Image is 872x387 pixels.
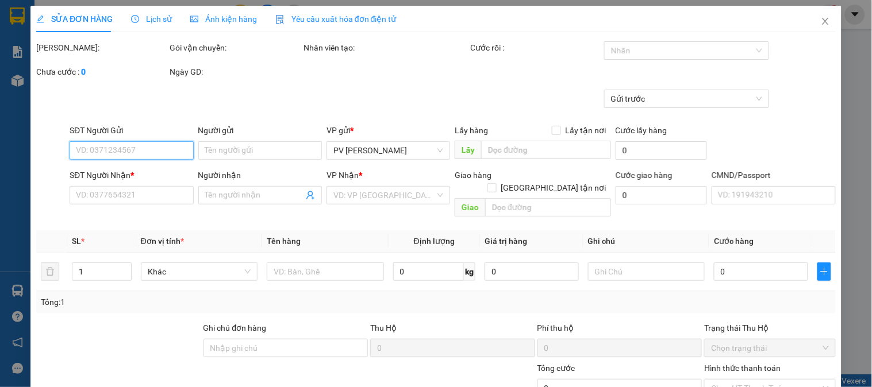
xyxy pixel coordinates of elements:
span: Đơn vị tính [141,237,184,246]
span: picture [190,15,198,23]
span: Giá trị hàng [485,237,527,246]
input: Cước giao hàng [616,186,708,204]
span: close [821,17,830,26]
span: Tên hàng [267,237,301,246]
b: 0 [81,67,86,76]
div: Chưa cước : [36,65,167,78]
input: Dọc đường [486,198,611,216]
img: icon [275,15,285,24]
div: SĐT Người Nhận [70,169,193,181]
span: PV Gia Nghĩa [333,142,443,159]
span: kg [464,262,475,281]
span: Ảnh kiện hàng [190,14,257,24]
span: Lấy [455,141,482,159]
span: Cước hàng [714,237,754,246]
span: Thu Hộ [370,323,397,332]
span: Yêu cầu xuất hóa đơn điện tử [275,14,397,24]
span: SỬA ĐƠN HÀNG [36,14,113,24]
span: clock-circle [131,15,139,23]
span: Lấy hàng [455,126,489,135]
span: Giao hàng [455,171,492,180]
div: Ngày GD: [170,65,301,78]
div: Gói vận chuyển: [170,41,301,54]
input: VD: Bàn, Ghế [267,262,383,281]
div: CMND/Passport [712,169,835,181]
label: Hình thức thanh toán [704,363,781,373]
div: Phí thu hộ [537,322,702,339]
span: Chọn trạng thái [711,339,828,357]
label: Cước lấy hàng [616,126,667,135]
span: Giao [455,198,486,216]
label: Cước giao hàng [616,171,673,180]
span: Khác [148,263,251,280]
span: Gửi trước [611,90,762,107]
span: [GEOGRAPHIC_DATA] tận nơi [497,181,611,194]
span: Định lượng [414,237,455,246]
span: Tổng cước [537,363,575,373]
input: Cước lấy hàng [616,141,708,160]
th: Ghi chú [583,230,709,253]
div: VP gửi [326,124,450,137]
span: edit [36,15,44,23]
button: delete [41,262,59,281]
input: Ghi Chú [588,262,705,281]
div: Cước rồi : [471,41,602,54]
div: SĐT Người Gửi [70,124,193,137]
button: plus [817,262,831,281]
div: [PERSON_NAME]: [36,41,167,54]
label: Ghi chú đơn hàng [203,323,267,332]
span: plus [818,267,831,276]
input: Ghi chú đơn hàng [203,339,368,357]
div: Người gửi [198,124,322,137]
span: VP Nhận [326,171,359,180]
input: Dọc đường [482,141,611,159]
span: Lấy tận nơi [561,124,611,137]
button: Close [809,6,842,38]
span: user-add [306,191,315,200]
span: Lịch sử [131,14,172,24]
span: SL [72,237,81,246]
div: Người nhận [198,169,322,181]
div: Nhân viên tạo: [304,41,468,54]
div: Trạng thái Thu Hộ [704,322,835,334]
div: Tổng: 1 [41,296,337,308]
